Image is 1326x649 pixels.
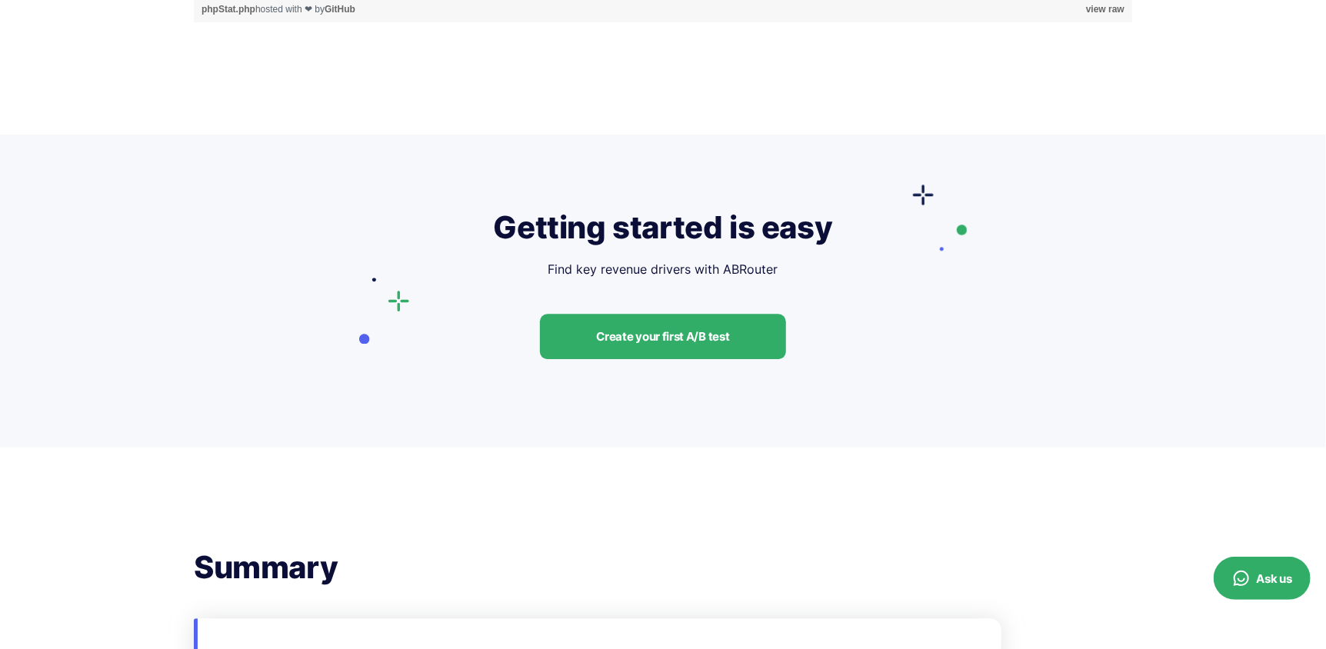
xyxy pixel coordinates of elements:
[1214,557,1311,600] button: Ask us
[194,547,1132,587] h2: Summary
[540,314,786,359] a: Create your first A/B test
[359,208,967,248] h2: Getting started is easy
[202,4,255,15] a: phpStat.php
[325,4,355,15] a: GitHub
[359,263,967,275] div: Find key revenue drivers with ABRouter
[1086,4,1124,15] a: view raw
